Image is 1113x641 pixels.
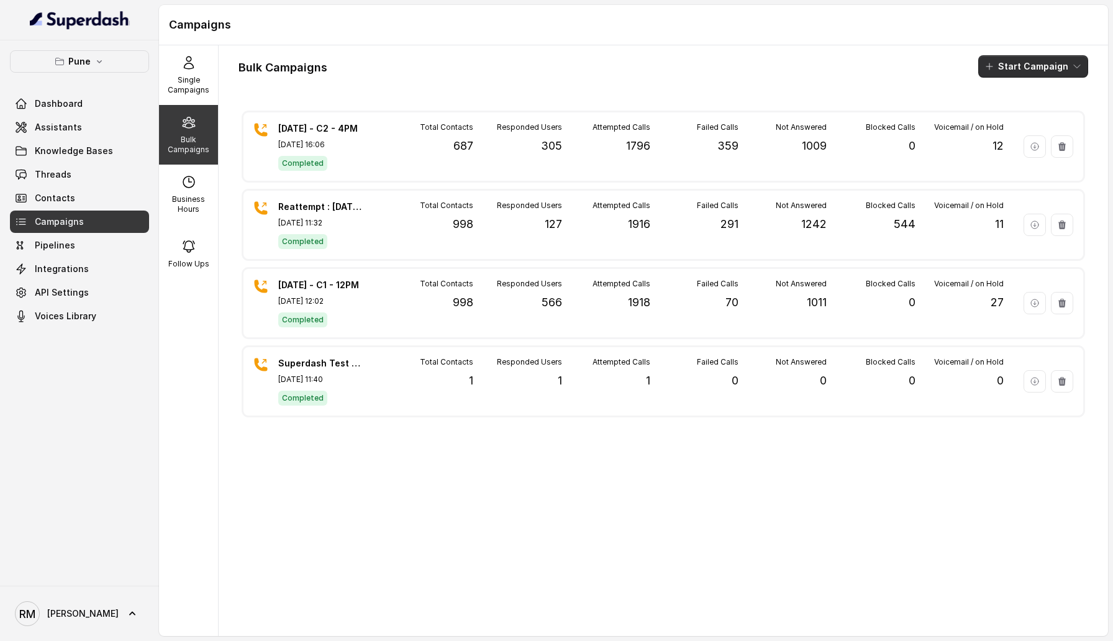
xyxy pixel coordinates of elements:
[934,201,1004,211] p: Voicemail / on Hold
[10,211,149,233] a: Campaigns
[866,122,915,132] p: Blocked Calls
[469,372,473,389] p: 1
[278,140,365,150] p: [DATE] 16:06
[35,286,89,299] span: API Settings
[278,234,327,249] span: Completed
[278,375,365,384] p: [DATE] 11:40
[164,194,213,214] p: Business Hours
[697,122,738,132] p: Failed Calls
[30,10,130,30] img: light.svg
[35,168,71,181] span: Threads
[35,121,82,134] span: Assistants
[934,357,1004,367] p: Voicemail / on Hold
[993,137,1004,155] p: 12
[593,201,650,211] p: Attempted Calls
[807,294,827,311] p: 1011
[646,372,650,389] p: 1
[164,75,213,95] p: Single Campaigns
[68,54,91,69] p: Pune
[628,216,650,233] p: 1916
[10,163,149,186] a: Threads
[866,357,915,367] p: Blocked Calls
[801,216,827,233] p: 1242
[978,55,1088,78] button: Start Campaign
[593,122,650,132] p: Attempted Calls
[35,192,75,204] span: Contacts
[909,137,915,155] p: 0
[169,15,1098,35] h1: Campaigns
[991,294,1004,311] p: 27
[10,93,149,115] a: Dashboard
[453,216,473,233] p: 998
[934,122,1004,132] p: Voicemail / on Hold
[420,201,473,211] p: Total Contacts
[278,296,365,306] p: [DATE] 12:02
[545,216,562,233] p: 127
[10,187,149,209] a: Contacts
[542,294,562,311] p: 566
[776,357,827,367] p: Not Answered
[19,607,35,621] text: RM
[497,279,562,289] p: Responded Users
[697,357,738,367] p: Failed Calls
[776,122,827,132] p: Not Answered
[278,357,365,370] p: Superdash Test Campaign
[453,137,473,155] p: 687
[164,135,213,155] p: Bulk Campaigns
[278,156,327,171] span: Completed
[420,279,473,289] p: Total Contacts
[997,372,1004,389] p: 0
[934,279,1004,289] p: Voicemail / on Hold
[697,279,738,289] p: Failed Calls
[10,234,149,257] a: Pipelines
[497,357,562,367] p: Responded Users
[802,137,827,155] p: 1009
[593,357,650,367] p: Attempted Calls
[278,201,365,213] p: Reattempt : [DATE] - C1 - 11AM
[420,357,473,367] p: Total Contacts
[541,137,562,155] p: 305
[776,201,827,211] p: Not Answered
[866,201,915,211] p: Blocked Calls
[593,279,650,289] p: Attempted Calls
[10,116,149,139] a: Assistants
[894,216,915,233] p: 544
[717,137,738,155] p: 359
[35,98,83,110] span: Dashboard
[10,281,149,304] a: API Settings
[697,201,738,211] p: Failed Calls
[238,58,327,78] h1: Bulk Campaigns
[278,312,327,327] span: Completed
[776,279,827,289] p: Not Answered
[10,50,149,73] button: Pune
[558,372,562,389] p: 1
[866,279,915,289] p: Blocked Calls
[497,201,562,211] p: Responded Users
[10,305,149,327] a: Voices Library
[35,310,96,322] span: Voices Library
[420,122,473,132] p: Total Contacts
[909,372,915,389] p: 0
[909,294,915,311] p: 0
[278,122,365,135] p: [DATE] - C2 - 4PM
[47,607,119,620] span: [PERSON_NAME]
[10,258,149,280] a: Integrations
[10,596,149,631] a: [PERSON_NAME]
[35,263,89,275] span: Integrations
[720,216,738,233] p: 291
[820,372,827,389] p: 0
[278,218,365,228] p: [DATE] 11:32
[628,294,650,311] p: 1918
[497,122,562,132] p: Responded Users
[995,216,1004,233] p: 11
[626,137,650,155] p: 1796
[732,372,738,389] p: 0
[35,216,84,228] span: Campaigns
[10,140,149,162] a: Knowledge Bases
[35,145,113,157] span: Knowledge Bases
[725,294,738,311] p: 70
[453,294,473,311] p: 998
[168,259,209,269] p: Follow Ups
[278,279,365,291] p: [DATE] - C1 - 12PM
[278,391,327,406] span: Completed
